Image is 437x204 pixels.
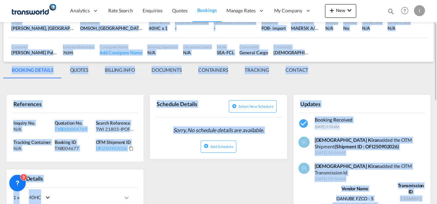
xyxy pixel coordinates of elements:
span: Select new schedule [238,104,273,109]
span: Booking Received [315,117,352,123]
div: Booking Specialist [147,44,177,49]
span: [DATE] 05:56 AM [315,176,426,182]
strong: Transmission ID [398,183,424,194]
span: Tracking Container [13,139,51,145]
div: Consignee Name [100,44,142,49]
div: Delivery Date [388,20,411,25]
span: [DATE] 9:55 AM [315,125,339,129]
div: FOB [261,25,270,31]
div: No [343,25,357,31]
md-tab-item: TRACKING [236,62,277,78]
div: Mode [217,44,234,49]
div: icon-magnify [387,8,395,18]
strong: Vendor Name [341,186,368,191]
div: Destination [80,20,143,25]
span: My Company [274,7,302,14]
div: General Cargo [239,49,268,56]
div: Load Details [12,172,46,184]
md-tab-item: BOOKING DETAILS [3,62,62,78]
button: icon-plus 400-fgNewicon-chevron-down [325,4,356,18]
div: I [414,5,425,16]
md-icon: Click to Copy [129,146,134,151]
div: OFI250902026 [96,145,127,151]
div: Irishi Kiran [273,49,309,56]
span: Rate Search [108,8,133,13]
md-icon: icon-plus 400-fg [328,6,336,14]
img: Wuf8wAAAAGSURBVAMAQP4pWyrTeh4AAAAASUVORK5CYII= [299,163,310,174]
div: N/A [325,25,337,31]
span: OTM Shipment ID [96,139,131,145]
span: Bookings [197,7,217,13]
div: SEA-FCL [217,49,234,56]
md-icon: icon-checkbox-marked-circle [299,118,310,129]
div: References [12,98,74,110]
div: added the OTM Shipment [315,137,426,150]
div: 40HC x 1 [149,25,169,31]
md-pagination-wrapper: Use the left and right arrow keys to navigate between tabs [3,62,316,78]
img: Wuf8wAAAAGSURBVAMAQP4pWyrTeh4AAAAASUVORK5CYII= [299,137,310,148]
md-tab-item: CONTAINERS [190,62,236,78]
strong: (Shipment ID : OFI250902026) [335,144,399,149]
body: Editor, editor2 [7,7,119,14]
div: Voyage [325,20,337,25]
span: Quotation No. [55,120,82,126]
div: Sailing Date [362,20,382,25]
md-icon: icon-plus-circle [204,144,209,148]
md-icon: icon-plus-circle [232,104,237,109]
div: [PERSON_NAME] Pallipath [11,49,57,56]
div: Updates [299,98,361,110]
md-icon: icon-magnify [387,8,395,15]
div: Commodity [239,44,268,49]
md-icon: icons/ic_keyboard_arrow_right_black_24px.svg [122,194,131,202]
span: Analytics [70,7,90,14]
span: Help [399,5,411,16]
span: Add Schedule [210,144,233,149]
span: Booking ID [55,139,76,145]
img: f753ae806dec11f0841701cdfdf085c0.png [10,3,57,19]
span: 70395 [63,50,73,55]
div: N/A [183,49,212,56]
div: Origin Service Mode [175,20,208,25]
div: Rollable [343,20,357,25]
div: N/A [362,25,382,31]
div: TRALI, Aliaga, Türkiye, South West Asia, Asia Pacific [11,25,75,31]
div: External Reference [63,44,94,49]
div: Schedule Details [155,98,217,114]
div: - [214,25,256,31]
div: N/A [147,49,177,56]
div: N/A [13,126,53,132]
button: icon-plus-circleSelect new schedule [229,100,277,113]
div: Add Consignee Name [100,49,142,56]
td: 15068841 [395,195,426,202]
span: Search Reference [96,120,130,126]
button: icon-plus-circleAdd Schedule [201,140,236,153]
div: Load Details [149,20,169,25]
div: Destination Service Mode [214,20,256,25]
md-tab-item: QUOTES [62,62,97,78]
div: Document Expert [183,44,212,49]
div: TXB000004769 [55,126,94,132]
div: TWI 21803-IPOFRO20250137 [96,126,135,132]
span: Enquiries [143,8,163,13]
div: - import [270,25,285,31]
span: Sorry, No schedule details are available. [170,124,267,137]
div: TXB004677 [55,145,94,151]
span: [DATE] 05:56 AM [315,150,426,156]
md-tab-item: BILLING INFO [97,62,143,78]
div: added the OTM Transmission Id [315,163,426,176]
div: N/A [388,25,411,31]
span: Manage Rates [226,7,256,14]
span: Inquiry No. [13,120,35,126]
div: Incoterms [261,20,286,25]
strong: [DEMOGRAPHIC_DATA] Kiran [315,163,380,169]
span: New [328,8,354,13]
md-icon: icon-chevron-down [345,6,354,14]
div: - [175,25,208,31]
td: DANUBE FZCO - S [315,195,395,202]
md-tab-item: DOCUMENTS [143,62,190,78]
div: Customer [11,44,57,49]
div: N/A [13,145,53,151]
div: Origin [11,20,75,25]
div: Carrier Name [291,20,320,25]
